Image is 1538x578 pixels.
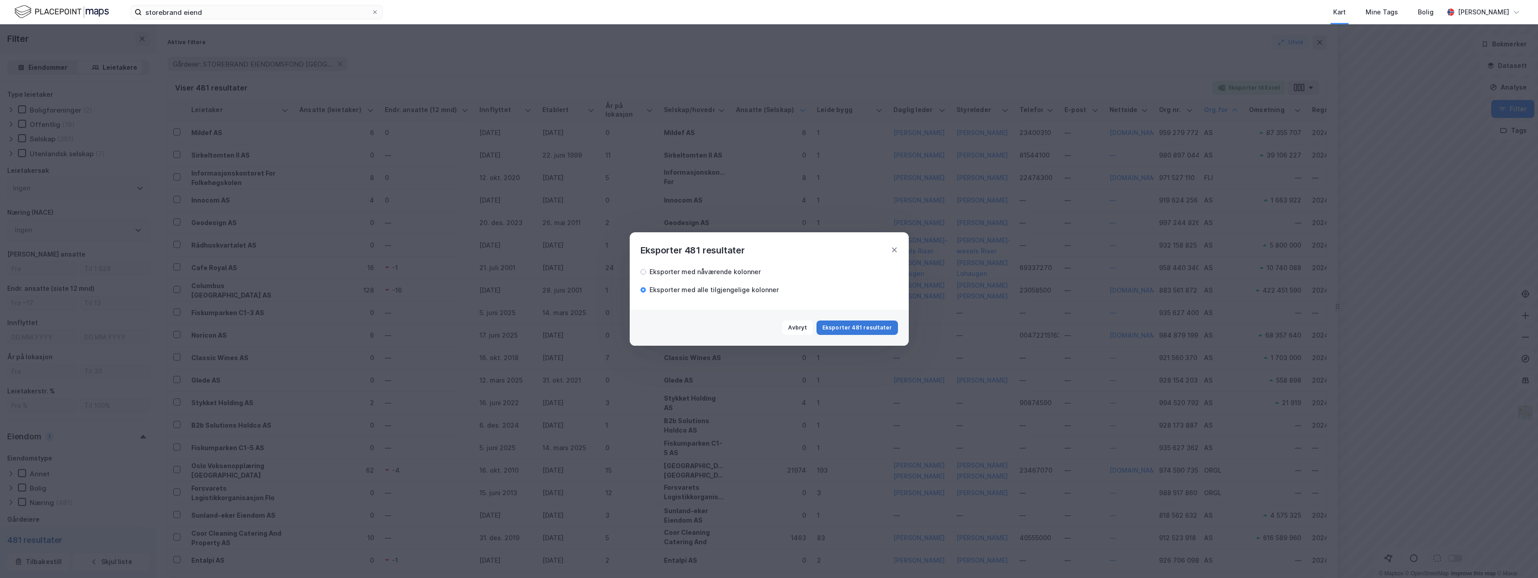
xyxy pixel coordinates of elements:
[1493,535,1538,578] iframe: Chat Widget
[649,266,761,277] div: Eksporter med nåværende kolonner
[1366,7,1398,18] div: Mine Tags
[14,4,109,20] img: logo.f888ab2527a4732fd821a326f86c7f29.svg
[1333,7,1346,18] div: Kart
[142,5,371,19] input: Søk på adresse, matrikkel, gårdeiere, leietakere eller personer
[640,243,745,257] div: Eksporter 481 resultater
[649,284,779,295] div: Eksporter med alle tilgjengelige kolonner
[1458,7,1509,18] div: [PERSON_NAME]
[816,321,898,335] button: Eksporter 481 resultater
[782,321,813,335] button: Avbryt
[1418,7,1434,18] div: Bolig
